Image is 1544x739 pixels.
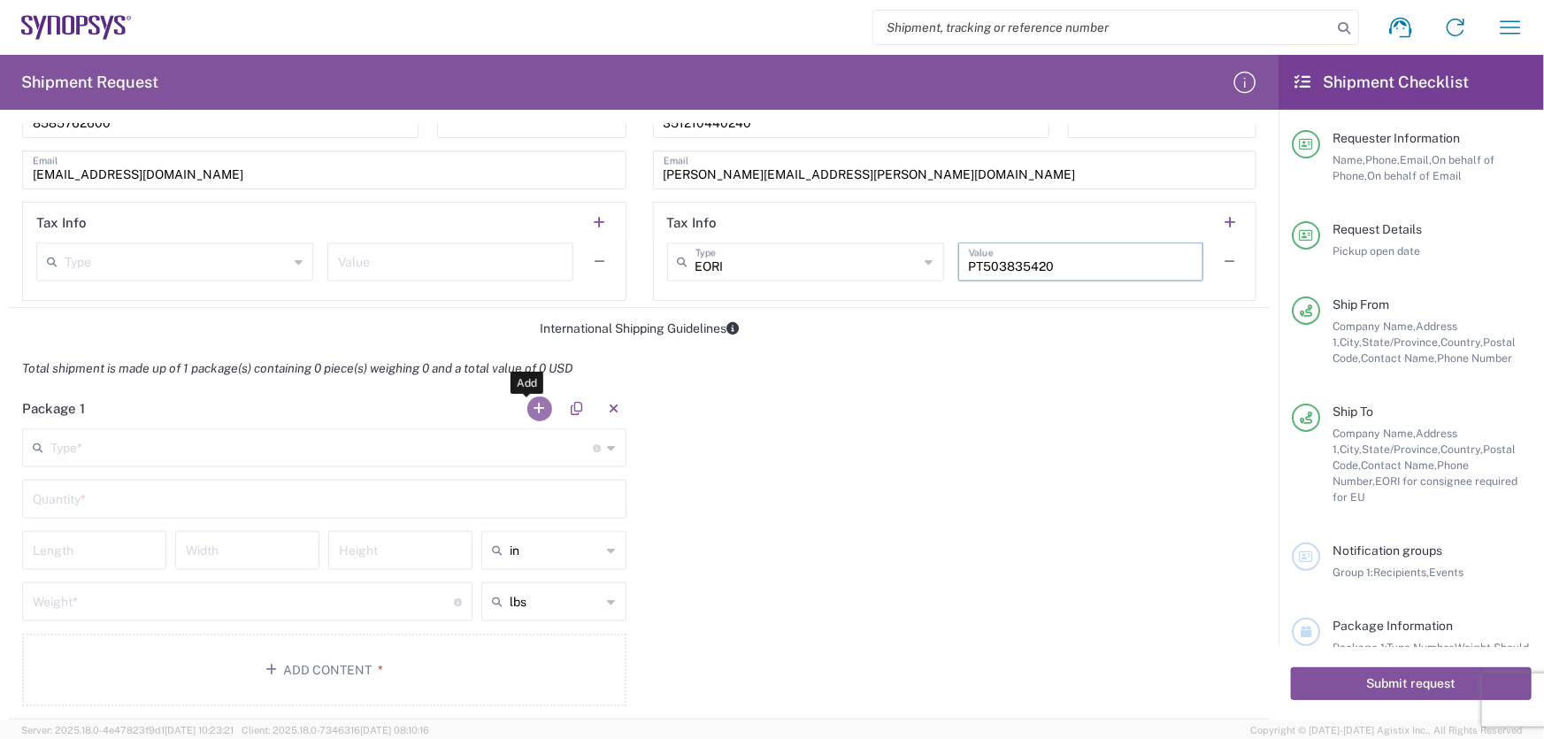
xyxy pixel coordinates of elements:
span: City, [1340,335,1362,349]
span: Country, [1440,335,1483,349]
span: Contact Name, [1361,351,1437,365]
h2: Shipment Checklist [1294,72,1469,93]
span: Email, [1400,153,1432,166]
span: Server: 2025.18.0-4e47823f9d1 [21,725,234,735]
span: Ship From [1333,297,1389,312]
span: Company Name, [1333,427,1416,440]
span: City, [1340,443,1362,456]
span: [DATE] 10:23:21 [165,725,234,735]
span: Phone Number [1437,351,1512,365]
span: EORI for consignee required for EU [1333,474,1517,504]
span: Package 1: [1333,641,1387,654]
span: Recipients, [1373,566,1429,579]
h2: Tax Info [36,214,87,232]
span: Pickup open date [1333,244,1420,258]
h2: Package 1 [22,400,85,418]
span: Notification groups [1333,543,1442,558]
span: State/Province, [1362,443,1440,456]
button: Submit request [1291,667,1532,700]
span: Name, [1333,153,1365,166]
span: Ship To [1333,404,1373,419]
span: Phone, [1365,153,1400,166]
span: Copyright © [DATE]-[DATE] Agistix Inc., All Rights Reserved [1250,722,1523,738]
span: Contact Name, [1361,458,1437,472]
button: Add Content* [22,634,626,706]
span: Package Information [1333,619,1453,633]
em: Total shipment is made up of 1 package(s) containing 0 piece(s) weighing 0 and a total value of 0... [9,361,586,375]
span: Number, [1413,641,1455,654]
h2: Tax Info [667,214,718,232]
span: Country, [1440,443,1483,456]
span: Request Details [1333,222,1422,236]
span: Events [1429,566,1463,579]
span: [DATE] 08:10:16 [360,725,429,735]
span: Requester Information [1333,131,1460,145]
span: Client: 2025.18.0-7346316 [242,725,429,735]
input: Shipment, tracking or reference number [873,11,1332,44]
span: On behalf of Email [1367,169,1462,182]
span: Company Name, [1333,319,1416,333]
h2: Shipment Request [21,72,158,93]
div: International Shipping Guidelines [9,320,1270,336]
span: Type, [1387,641,1413,654]
span: Group 1: [1333,566,1373,579]
span: State/Province, [1362,335,1440,349]
span: Weight, [1455,641,1494,654]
